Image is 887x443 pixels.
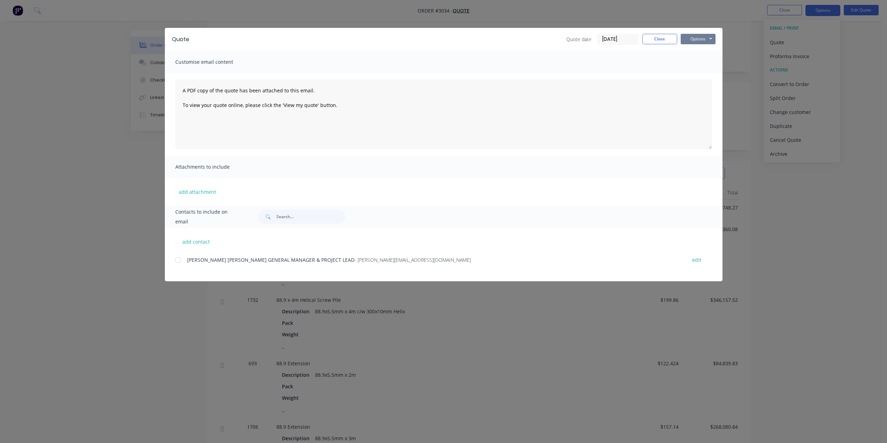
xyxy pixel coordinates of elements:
span: [PERSON_NAME] [PERSON_NAME] GENERAL MANAGER & PROJECT LEAD [187,257,354,263]
button: Close [642,34,677,44]
span: - [PERSON_NAME][EMAIL_ADDRESS][DOMAIN_NAME] [354,257,471,263]
textarea: A PDF copy of the quote has been attached to this email. To view your quote online, please click ... [175,79,712,149]
div: Quote [172,35,189,44]
input: Search... [276,210,345,224]
button: Options [681,34,716,44]
button: add contact [175,236,217,247]
span: Quote date [566,36,591,43]
span: Customise email content [175,57,252,67]
span: Contacts to include on email [175,207,241,227]
button: edit [688,255,705,265]
button: add attachment [175,186,220,197]
span: Attachments to include [175,162,252,172]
